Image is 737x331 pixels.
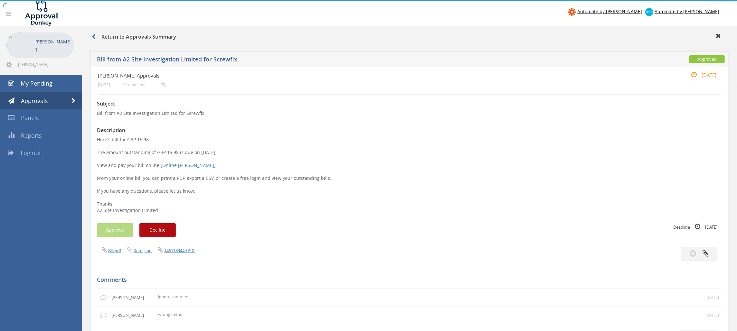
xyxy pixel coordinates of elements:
[655,8,719,14] span: Automate by [PERSON_NAME]
[158,311,448,317] p: wrong items
[21,149,41,157] span: Log out
[111,295,148,301] p: [PERSON_NAME]
[98,82,110,87] small: [DATE]
[97,101,722,107] h3: Subject
[161,162,216,168] a: [Online [PERSON_NAME]]
[35,38,71,54] p: [PERSON_NAME]
[21,97,48,105] span: Approvals
[134,248,152,253] a: Xero.json
[92,34,176,40] h3: Return to Approvals Summary
[97,110,722,116] p: Bill from A2 Site Investigation Limited for Screwfix
[18,62,73,67] span: [PERSON_NAME][EMAIL_ADDRESS][PERSON_NAME][DOMAIN_NAME]
[123,82,165,87] small: 2 comments...
[21,114,39,122] span: Panels
[97,128,722,133] h3: Description
[684,71,716,78] small: [DATE]
[111,312,148,318] p: [PERSON_NAME]
[577,8,642,14] span: Automate by [PERSON_NAME]
[21,132,42,139] span: Reports
[707,295,719,300] small: [DATE]
[97,136,722,214] p: Here's bill for GBP 15.98. The amount outstanding of GBP 15.98 is due on [DATE]. View and pay you...
[673,223,717,230] small: Deadline [DATE]
[97,56,536,64] h5: Bill from A2 Site Investigation Limited for Screwfix
[98,73,617,78] h4: [PERSON_NAME] Approvals
[645,8,653,16] img: xero-logo.png
[108,248,121,253] a: Bill.pdf
[707,312,719,318] small: [DATE]
[97,223,133,237] button: Approve
[568,8,576,16] img: zapier-logomark.png
[158,294,448,300] p: ignore comment
[164,248,195,253] a: 1461139449.PDF
[21,79,52,87] span: My Pending
[97,277,717,283] h5: Comments
[139,223,176,237] button: Decline
[689,55,725,63] span: Approved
